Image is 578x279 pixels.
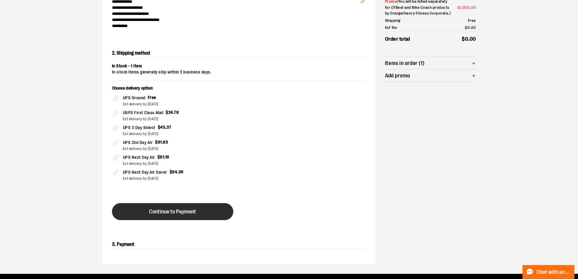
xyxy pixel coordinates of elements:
[467,25,470,30] span: 0
[112,169,119,176] input: UPS Next Day Air Saver$84.36Est delivery by [DATE]
[173,110,174,115] span: .
[463,5,470,10] span: 920
[112,94,119,102] input: UPS GroundFreeEst delivery by [DATE]
[148,95,156,100] span: Free
[123,154,155,161] span: UPS Next Day Air
[166,110,168,115] span: $
[165,125,167,130] span: .
[112,109,119,117] input: USPS First Class Mail$24.78Est delivery by [DATE]
[167,125,171,130] span: 37
[160,155,164,159] span: 81
[385,60,425,66] span: Items in order (1)
[385,57,476,69] button: Items in order (1)
[112,203,233,220] button: Continue to Payment
[462,36,465,42] span: $
[458,5,460,10] span: $
[112,69,366,75] div: In-stock items generally ship within 2 business days.
[456,5,476,11] span: -
[112,124,119,131] input: UPS 3 Day Select$45.37Est delivery by [DATE]
[385,73,410,79] span: Add promo
[157,155,160,159] span: $
[123,169,167,176] span: UPS Next Day Air Saver
[112,48,366,58] h2: 2. Shipping method
[471,25,476,30] span: 00
[385,18,401,24] span: Shipping
[123,131,234,137] div: Est delivery by [DATE]
[468,18,476,23] span: Free
[178,169,184,174] span: 36
[123,101,234,107] div: Est delivery by [DATE]
[385,35,410,43] span: Order total
[149,209,196,215] span: Continue to Payment
[123,116,234,122] div: Est delivery by [DATE]
[170,169,172,174] span: $
[123,176,234,181] div: Est delivery by [DATE]
[112,240,366,250] h2: 3. Payment
[123,124,155,131] span: UPS 3 Day Select
[155,140,158,145] span: $
[471,5,476,10] span: 00
[158,125,161,130] span: $
[123,109,164,116] span: USPS First Class Mail
[112,63,366,69] div: In Stock - 1 item
[465,36,468,42] span: 0
[470,36,476,42] span: 00
[385,70,476,82] button: Add promo
[123,94,145,101] span: UPS Ground
[123,161,234,166] div: Est delivery by [DATE]
[468,36,470,42] span: .
[162,140,163,145] span: .
[465,25,467,30] span: $
[172,169,177,174] span: 84
[160,125,165,130] span: 45
[164,155,165,159] span: .
[123,146,234,151] div: Est delivery by [DATE]
[470,25,471,30] span: .
[163,140,168,145] span: 63
[158,140,162,145] span: 61
[165,155,169,159] span: 19
[123,139,153,146] span: UPS 2nd Day Air
[112,154,119,161] input: UPS Next Day Air$81.19Est delivery by [DATE]
[385,25,397,31] span: Est Tax
[470,5,471,10] span: .
[112,85,234,94] p: Choose delivery option:
[112,139,119,146] input: UPS 2nd Day Air$61.63Est delivery by [DATE]
[174,110,179,115] span: 78
[536,269,571,275] span: Chat with an Expert
[460,5,462,10] span: 1
[522,265,575,279] button: Chat with an Expert
[177,169,178,174] span: .
[461,5,463,10] span: ,
[168,110,173,115] span: 24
